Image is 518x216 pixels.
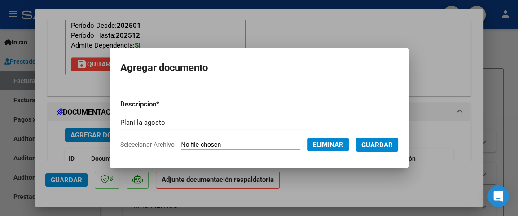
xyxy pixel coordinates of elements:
p: Descripcion [120,99,204,110]
span: Guardar [361,141,393,149]
button: Guardar [356,138,398,152]
button: Eliminar [307,138,349,151]
span: Seleccionar Archivo [120,141,175,148]
h2: Agregar documento [120,59,398,76]
div: Open Intercom Messenger [487,185,509,207]
span: Eliminar [313,141,343,149]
